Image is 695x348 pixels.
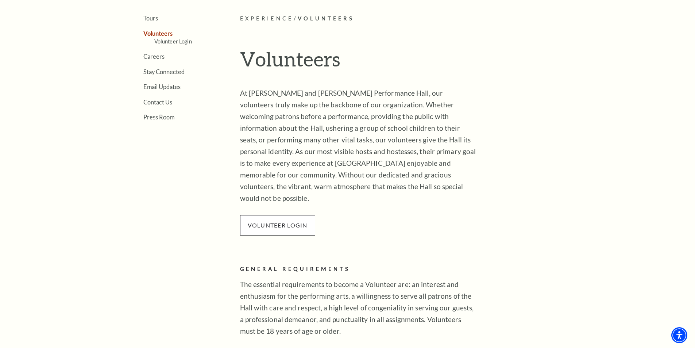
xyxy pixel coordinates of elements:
[298,15,354,22] span: Volunteers
[143,114,174,121] a: Press Room
[143,68,185,75] a: Stay Connected
[240,15,294,22] span: Experience
[154,38,192,45] a: Volunteer Login
[240,14,574,23] p: /
[143,30,173,37] a: Volunteers
[143,15,158,22] a: Tours
[240,265,477,274] h2: GENERAL REQUIREMENTS
[143,99,172,106] a: Contact Us
[143,53,165,60] a: Careers
[240,87,477,204] p: At [PERSON_NAME] and [PERSON_NAME] Performance Hall, our volunteers truly make up the backbone of...
[240,47,574,77] h1: Volunteers
[248,222,308,229] a: VOLUNTEER LOGIN - open in a new tab
[671,327,687,343] div: Accessibility Menu
[143,83,181,90] a: Email Updates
